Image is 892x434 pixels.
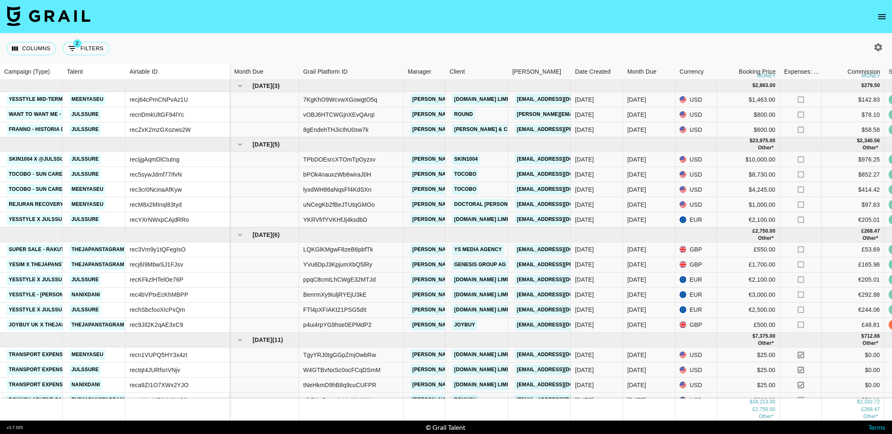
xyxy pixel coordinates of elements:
[575,185,594,194] div: 18/7/2025
[303,290,366,299] div: BenrmXy9iuljRYEjU3kE
[717,393,780,408] div: $800.00
[717,257,780,272] div: £1,700.00
[410,214,590,225] a: [PERSON_NAME][EMAIL_ADDRESS][PERSON_NAME][DOMAIN_NAME]
[822,167,884,182] div: $852.27
[675,182,717,197] div: USD
[69,124,101,135] a: julssure
[675,197,717,212] div: USD
[408,64,431,80] div: Manager
[857,137,860,144] div: $
[130,306,185,314] div: rechSbcfooXIcPxQm
[7,365,186,375] a: Transport Expenses - Evento YesStyle October @julssure
[7,380,186,390] a: Transport Expenses - Evento YesStyle October @julssure
[130,64,158,80] div: Airtable ID
[130,245,186,254] div: rec3Vm9y1tQFegIsO
[69,244,126,255] a: thejapanstagram
[130,155,179,164] div: recijgAqmDlCtutng
[7,244,151,255] a: Super Sale - Rakuten Travel [GEOGRAPHIC_DATA]
[452,244,504,255] a: YS MEDIA AGENCY
[7,275,122,285] a: Yesstyle x Julssure - SEPTIEMBRE 2025
[125,64,230,80] div: Airtable ID
[675,347,717,362] div: USD
[717,197,780,212] div: $1,000.00
[717,167,780,182] div: $8,730.00
[515,305,608,315] a: [EMAIL_ADDRESS][DOMAIN_NAME]
[717,347,780,362] div: $25.00
[822,362,884,378] div: $0.00
[675,242,717,257] div: GBP
[575,95,594,104] div: 27/5/2025
[452,349,520,360] a: [DOMAIN_NAME] LIMITED
[303,126,368,134] div: 8gEndehTHJicIhU0sw7k
[452,305,520,315] a: [DOMAIN_NAME] LIMITED
[717,242,780,257] div: £550.00
[303,95,377,104] div: 7KgKhO9WcvwXGowgtO5q
[7,154,112,164] a: SKIN1004 x @julssure First Collab
[822,122,884,137] div: $58.58
[7,259,86,270] a: YESIM x thejapanstagram
[303,351,376,359] div: TgyYRJ0tgGGpZmjOwbRw
[515,380,608,390] a: [EMAIL_ADDRESS][DOMAIN_NAME]
[69,169,101,180] a: julssure
[862,340,878,346] span: € 883.51
[857,398,860,406] div: $
[63,64,125,80] div: Talent
[627,306,646,314] div: Sep '25
[675,212,717,227] div: EUR
[410,199,590,210] a: [PERSON_NAME][EMAIL_ADDRESS][PERSON_NAME][DOMAIN_NAME]
[253,82,272,90] span: [DATE]
[717,303,780,318] div: €2,500.00
[452,275,520,285] a: [DOMAIN_NAME] LIMITED
[758,235,774,241] span: € 7,600.00
[69,380,102,390] a: nanixdani
[627,351,646,359] div: Oct '25
[860,398,880,406] div: 3,332.72
[675,64,717,80] div: Currency
[627,216,646,224] div: Aug '25
[7,290,122,300] a: YesStyle - [PERSON_NAME] Sorteo 100k
[410,184,590,195] a: [PERSON_NAME][EMAIL_ADDRESS][PERSON_NAME][DOMAIN_NAME]
[303,216,367,224] div: YKRVfrfYVKHfJj4ksdbD
[627,200,646,209] div: Aug '25
[868,423,885,431] a: Terms
[69,214,101,225] a: julssure
[627,275,646,284] div: Sep '25
[69,184,105,195] a: meenyaseu
[234,334,246,346] button: hide children
[130,381,189,389] div: reca9ZI1O7XWx2YJO
[675,393,717,408] div: USD
[67,64,83,80] div: Talent
[863,413,878,419] span: € 2,179.19
[69,320,126,330] a: thejapanstagram
[410,290,590,300] a: [PERSON_NAME][EMAIL_ADDRESS][PERSON_NAME][DOMAIN_NAME]
[874,8,890,25] button: open drawer
[627,126,646,134] div: Jul '25
[303,366,381,374] div: W4GTBvNxSc0ocFCqDSmM
[272,140,280,149] span: ( 5 )
[253,336,272,344] span: [DATE]
[675,257,717,272] div: GBP
[822,257,884,272] div: £165.96
[717,182,780,197] div: $4,245.00
[862,235,878,241] span: € 741.95
[69,305,101,315] a: julssure
[69,109,101,120] a: julssure
[7,214,110,225] a: Yesstyle x Julssure - AGOSTO 2025
[571,64,623,80] div: Date Created
[7,425,23,430] div: v 1.7.105
[272,336,283,344] span: ( 11 )
[717,272,780,288] div: €2,100.00
[69,290,102,300] a: nanixdani
[717,152,780,167] div: $10,000.00
[861,228,864,235] div: £
[515,94,608,105] a: [EMAIL_ADDRESS][DOMAIN_NAME]
[452,290,520,300] a: [DOMAIN_NAME] LIMITED
[7,6,90,26] img: Grail Talent
[410,259,590,270] a: [PERSON_NAME][EMAIL_ADDRESS][PERSON_NAME][DOMAIN_NAME]
[452,109,475,120] a: Round
[575,306,594,314] div: 12/9/2025
[69,199,105,210] a: meenyaseu
[675,362,717,378] div: USD
[515,275,608,285] a: [EMAIL_ADDRESS][DOMAIN_NAME]
[452,365,520,375] a: [DOMAIN_NAME] LIMITED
